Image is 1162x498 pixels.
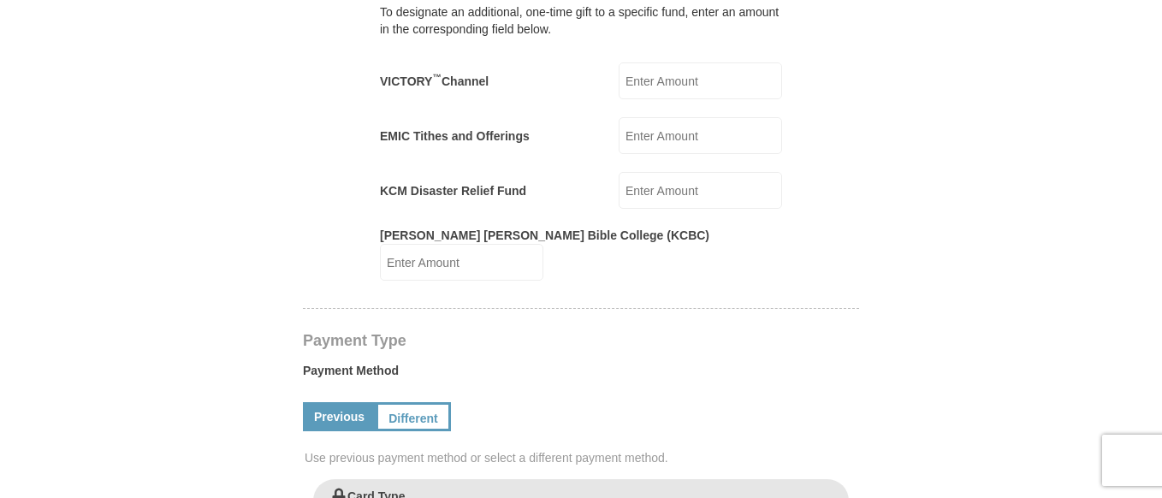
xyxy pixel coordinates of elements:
[380,127,530,145] label: EMIC Tithes and Offerings
[619,172,782,209] input: Enter Amount
[380,182,526,199] label: KCM Disaster Relief Fund
[380,244,543,281] input: Enter Amount
[380,73,489,90] label: VICTORY Channel
[376,402,451,431] a: Different
[619,117,782,154] input: Enter Amount
[303,334,859,347] h4: Payment Type
[303,362,859,388] label: Payment Method
[432,72,442,82] sup: ™
[619,62,782,99] input: Enter Amount
[303,402,376,431] a: Previous
[380,227,709,244] label: [PERSON_NAME] [PERSON_NAME] Bible College (KCBC)
[305,449,861,466] span: Use previous payment method or select a different payment method.
[380,3,782,38] div: To designate an additional, one-time gift to a specific fund, enter an amount in the correspondin...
